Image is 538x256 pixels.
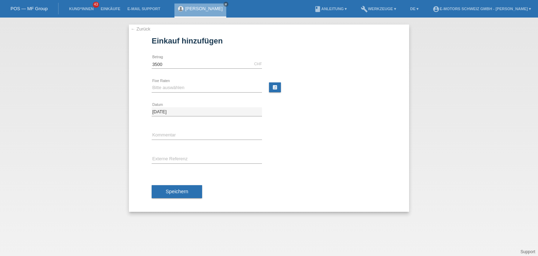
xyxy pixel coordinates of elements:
a: ← Zurück [131,26,150,32]
a: buildWerkzeuge ▾ [357,7,400,11]
h1: Einkauf hinzufügen [152,36,386,45]
i: account_circle [433,6,440,13]
a: POS — MF Group [11,6,48,11]
i: calculate [272,85,278,90]
a: bookAnleitung ▾ [311,7,350,11]
span: Speichern [166,189,188,194]
i: book [314,6,321,13]
button: Speichern [152,185,202,198]
span: 43 [93,2,99,8]
a: Einkäufe [97,7,124,11]
a: account_circleE-Motors Schweiz GmbH - [PERSON_NAME] ▾ [429,7,534,11]
a: Support [520,249,535,254]
a: close [223,2,228,7]
div: CHF [254,62,262,66]
a: Kund*innen [65,7,97,11]
a: E-Mail Support [124,7,164,11]
i: build [361,6,368,13]
a: calculate [269,82,281,92]
i: close [224,2,228,6]
a: DE ▾ [407,7,422,11]
a: [PERSON_NAME] [185,6,223,11]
